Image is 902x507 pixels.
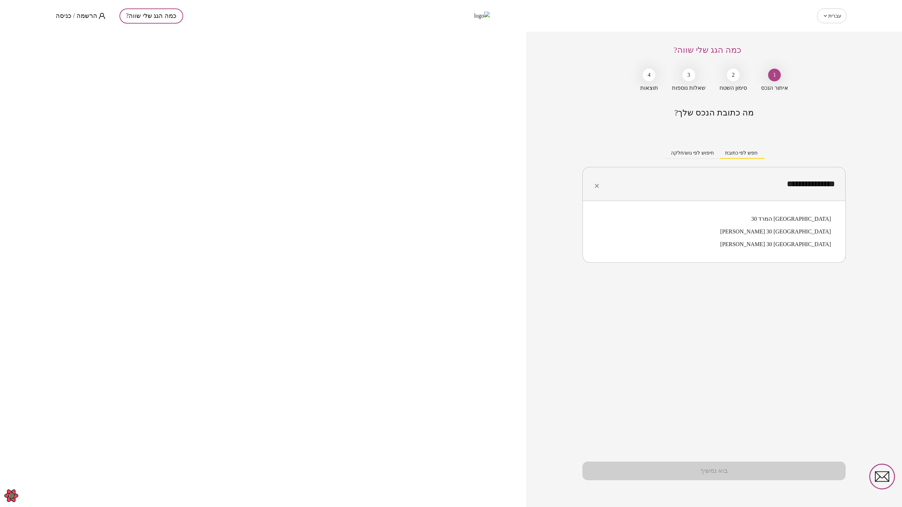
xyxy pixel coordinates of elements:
[727,69,740,81] div: 2
[673,45,741,55] span: כמה הגג שלי שווה?
[592,225,836,238] li: [PERSON_NAME] 30 [GEOGRAPHIC_DATA]
[674,108,754,117] span: מה כתובת הנכס שלך?
[640,85,658,92] span: תוצאות
[412,12,490,20] img: logo
[643,69,655,81] div: 4
[665,148,719,159] button: חיפוש לפי גוש/חלקה
[719,85,747,92] span: סימון השטח
[761,85,788,92] span: איתור הנכס
[4,489,18,503] button: Open React Query Devtools
[592,181,602,191] button: Clear
[119,8,183,24] button: כמה הגג שלי שווה?
[768,69,781,81] div: 1
[719,148,763,159] button: חפש לפי כתובת
[56,12,105,20] button: הרשמה / כניסה
[56,12,97,19] span: הרשמה / כניסה
[592,213,836,225] li: המרד 30 [GEOGRAPHIC_DATA]
[817,6,846,26] div: עברית
[592,238,836,251] li: [PERSON_NAME] 30 [GEOGRAPHIC_DATA]
[682,69,695,81] div: 3
[672,85,705,92] span: שאלות נוספות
